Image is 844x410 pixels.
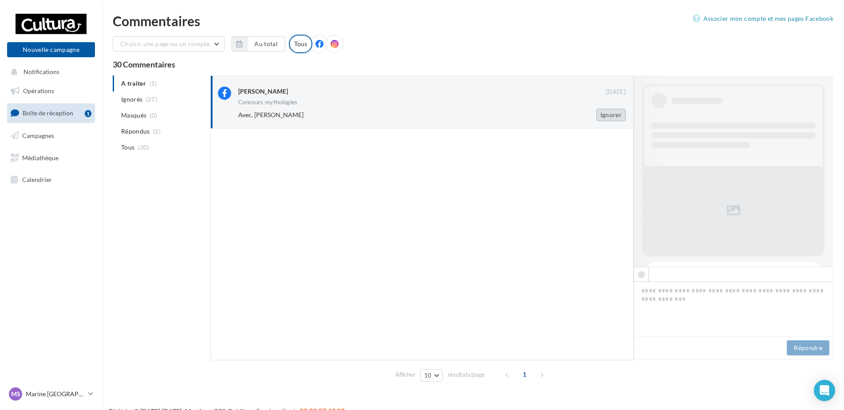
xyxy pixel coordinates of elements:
[121,143,134,152] span: Tous
[395,371,415,379] span: Afficher
[22,176,52,183] span: Calendrier
[121,95,142,104] span: Ignorés
[22,154,59,161] span: Médiathèque
[120,40,210,47] span: Choisir une page ou un compte
[420,369,443,382] button: 10
[232,36,285,51] button: Au total
[5,103,97,122] a: Boîte de réception1
[26,390,85,398] p: Marine [GEOGRAPHIC_DATA]
[5,126,97,145] a: Campagnes
[121,111,146,120] span: Masqués
[113,60,833,68] div: 30 Commentaires
[238,111,304,118] span: Avec. [PERSON_NAME]
[23,87,54,95] span: Opérations
[121,127,150,136] span: Répondus
[424,372,432,379] span: 10
[289,35,312,53] div: Tous
[238,87,288,96] div: [PERSON_NAME]
[146,96,157,103] span: (27)
[11,390,20,398] span: MS
[517,367,532,382] span: 1
[153,128,161,135] span: (2)
[247,36,285,51] button: Au total
[5,82,97,100] a: Opérations
[7,386,95,402] a: MS Marine [GEOGRAPHIC_DATA]
[787,340,829,355] button: Répondre
[7,42,95,57] button: Nouvelle campagne
[24,68,59,76] span: Notifications
[113,36,225,51] button: Choisir une page ou un compte
[138,144,149,151] span: (30)
[5,170,97,189] a: Calendrier
[814,380,835,401] div: Open Intercom Messenger
[606,88,626,96] span: [DATE]
[448,371,485,379] span: résultats/page
[238,99,298,105] div: Concours mythologies
[23,109,73,117] span: Boîte de réception
[22,132,54,139] span: Campagnes
[113,14,833,28] div: Commentaires
[596,109,626,121] button: Ignorer
[693,13,833,24] a: Associer mon compte et mes pages Facebook
[5,149,97,167] a: Médiathèque
[150,112,158,119] span: (0)
[85,110,91,117] div: 1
